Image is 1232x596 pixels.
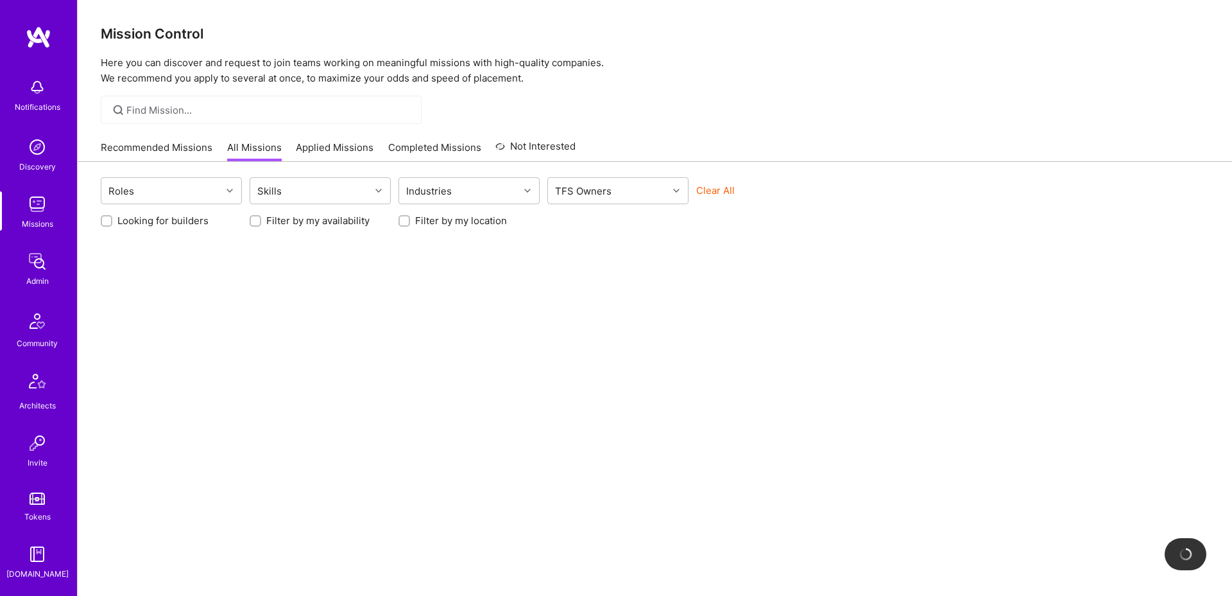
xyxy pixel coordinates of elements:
[696,184,735,197] button: Clear All
[30,493,45,505] img: tokens
[22,368,53,399] img: Architects
[254,182,285,200] div: Skills
[26,274,49,288] div: Admin
[24,430,50,456] img: Invite
[403,182,455,200] div: Industries
[22,306,53,337] img: Community
[296,141,373,162] a: Applied Missions
[126,103,412,117] input: Find Mission...
[101,141,212,162] a: Recommended Missions
[1177,546,1193,562] img: loading
[24,541,50,567] img: guide book
[673,188,680,194] i: icon Chevron
[266,214,370,227] label: Filter by my availability
[24,510,51,523] div: Tokens
[19,160,56,173] div: Discovery
[24,249,50,274] img: admin teamwork
[22,217,53,231] div: Missions
[117,214,209,227] label: Looking for builders
[24,134,50,160] img: discovery
[101,55,1209,86] p: Here you can discover and request to join teams working on meaningful missions with high-quality ...
[6,567,69,581] div: [DOMAIN_NAME]
[495,139,576,162] a: Not Interested
[101,26,1209,42] h3: Mission Control
[227,188,233,194] i: icon Chevron
[24,191,50,217] img: teamwork
[524,188,531,194] i: icon Chevron
[105,182,137,200] div: Roles
[28,456,47,469] div: Invite
[111,103,126,118] i: icon SearchGrey
[388,141,481,162] a: Completed Missions
[15,100,60,114] div: Notifications
[375,188,382,194] i: icon Chevron
[19,399,56,412] div: Architects
[552,182,615,200] div: TFS Owners
[227,141,282,162] a: All Missions
[415,214,507,227] label: Filter by my location
[26,26,51,49] img: logo
[17,337,58,350] div: Community
[24,74,50,100] img: bell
